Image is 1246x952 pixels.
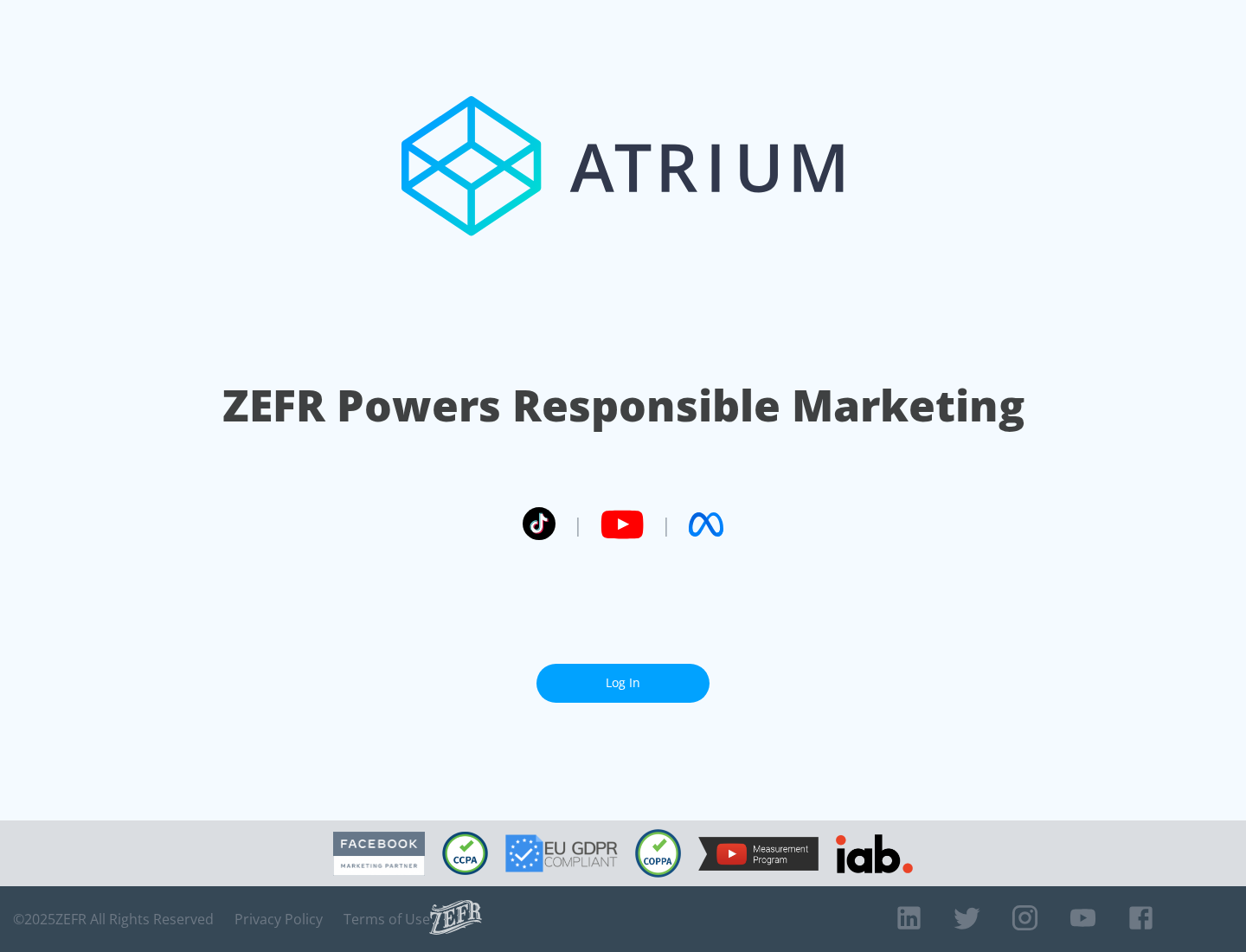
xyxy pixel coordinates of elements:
img: IAB [836,834,913,873]
a: Log In [536,664,710,703]
span: © 2025 ZEFR All Rights Reserved [13,910,214,928]
a: Terms of Use [344,910,430,928]
img: GDPR Compliant [505,834,618,872]
img: COPPA Compliant [635,829,681,878]
img: Facebook Marketing Partner [333,832,425,876]
span: | [573,511,583,537]
h1: ZEFR Powers Responsible Marketing [222,376,1024,435]
a: Privacy Policy [234,910,323,928]
img: CCPA Compliant [442,832,488,875]
img: YouTube Measurement Program [698,837,819,871]
span: | [661,511,671,537]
